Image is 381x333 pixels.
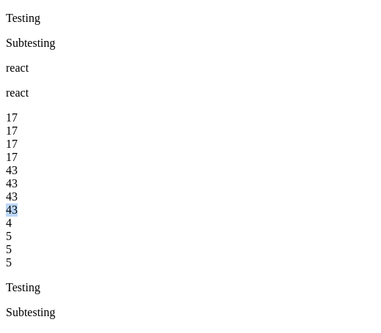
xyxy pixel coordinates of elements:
[6,37,375,50] p: Subtesting
[6,230,375,243] div: 5
[6,256,375,269] div: 5
[6,86,375,100] p: react
[6,151,375,164] div: 17
[6,138,375,151] div: 17
[6,177,375,190] div: 43
[6,243,375,256] div: 5
[6,124,375,138] div: 17
[6,12,375,25] p: Testing
[6,61,375,75] p: react
[6,111,375,124] div: 17
[6,306,375,319] p: Subtesting
[6,217,375,230] div: 4
[6,281,375,294] p: Testing
[6,164,375,177] div: 43
[6,203,375,217] div: 43
[6,190,375,203] div: 43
